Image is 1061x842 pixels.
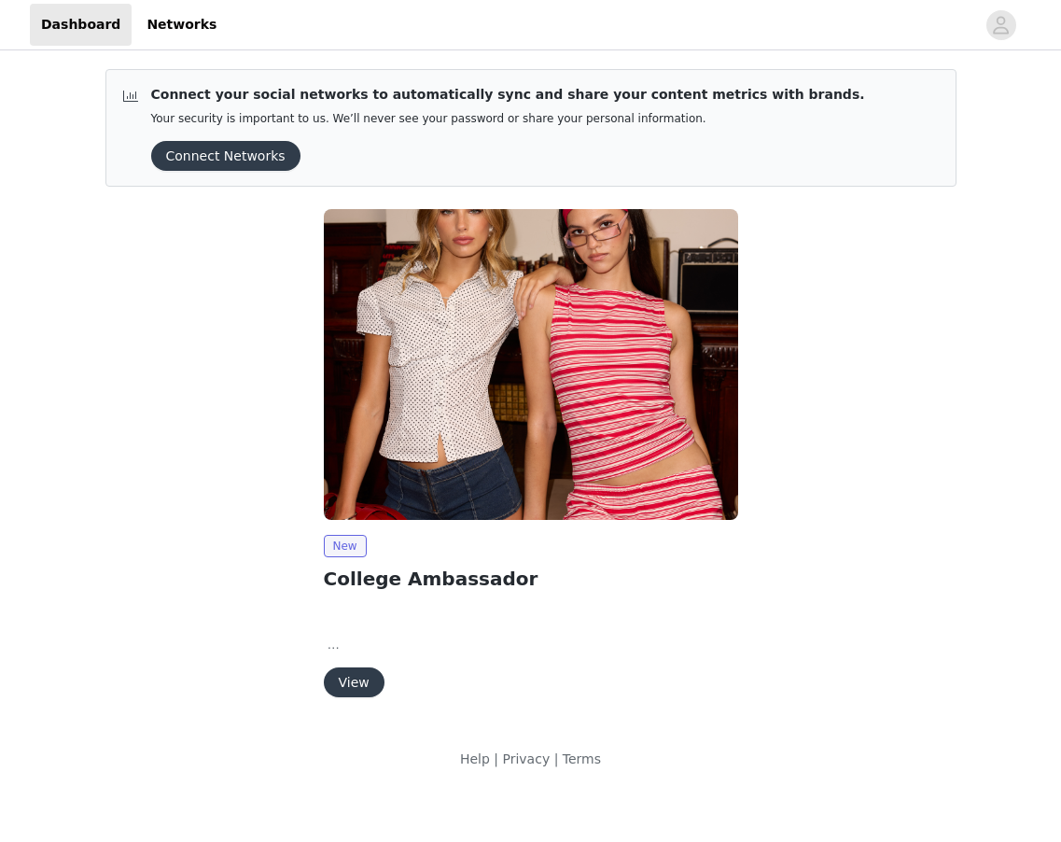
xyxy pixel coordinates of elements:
[554,751,559,766] span: |
[324,667,384,697] button: View
[30,4,132,46] a: Dashboard
[324,209,738,520] img: Edikted
[502,751,550,766] a: Privacy
[151,112,865,126] p: Your security is important to us. We’ll never see your password or share your personal information.
[460,751,490,766] a: Help
[151,85,865,105] p: Connect your social networks to automatically sync and share your content metrics with brands.
[563,751,601,766] a: Terms
[324,565,738,593] h2: College Ambassador
[494,751,498,766] span: |
[992,10,1010,40] div: avatar
[135,4,228,46] a: Networks
[324,535,367,557] span: New
[151,141,300,171] button: Connect Networks
[324,676,384,690] a: View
